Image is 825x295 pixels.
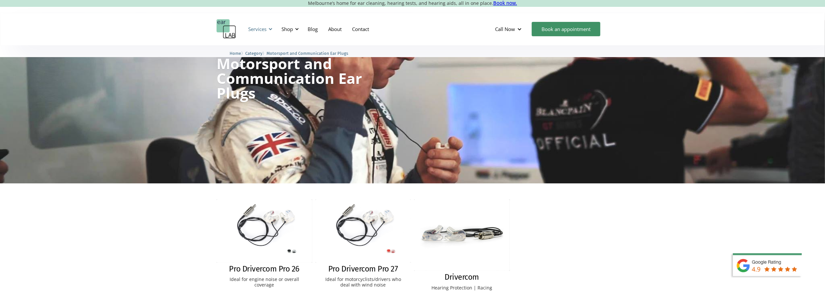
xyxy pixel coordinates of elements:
[302,20,323,39] a: Blog
[414,199,510,271] img: Drivercom
[267,51,348,56] span: Motorsport and Communication Ear Plugs
[328,264,398,274] h2: Pro Drivercom Pro 27
[532,22,600,36] a: Book an appointment
[245,50,262,56] a: Category
[223,277,306,288] p: Ideal for engine noise or overall coverage
[267,50,348,56] a: Motorsport and Communication Ear Plugs
[445,272,479,282] h2: Drivercom
[230,51,241,56] span: Home
[323,20,347,39] a: About
[244,19,274,39] div: Services
[217,199,312,263] img: Pro Drivercom Pro 26
[322,277,405,288] p: Ideal for motorcyclists/drivers who deal with wind noise
[248,26,267,32] div: Services
[245,50,267,57] li: 〉
[230,50,245,57] li: 〉
[245,51,262,56] span: Category
[278,19,301,39] div: Shop
[490,19,528,39] div: Call Now
[347,20,374,39] a: Contact
[217,19,236,39] a: home
[230,50,241,56] a: Home
[421,285,503,291] p: Hearing Protection | Racing
[495,26,515,32] div: Call Now
[315,199,411,263] img: Pro Drivercom Pro 27
[229,264,299,274] h2: Pro Drivercom Pro 26
[217,56,390,100] h1: Motorsport and Communication Ear Plugs
[282,26,293,32] div: Shop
